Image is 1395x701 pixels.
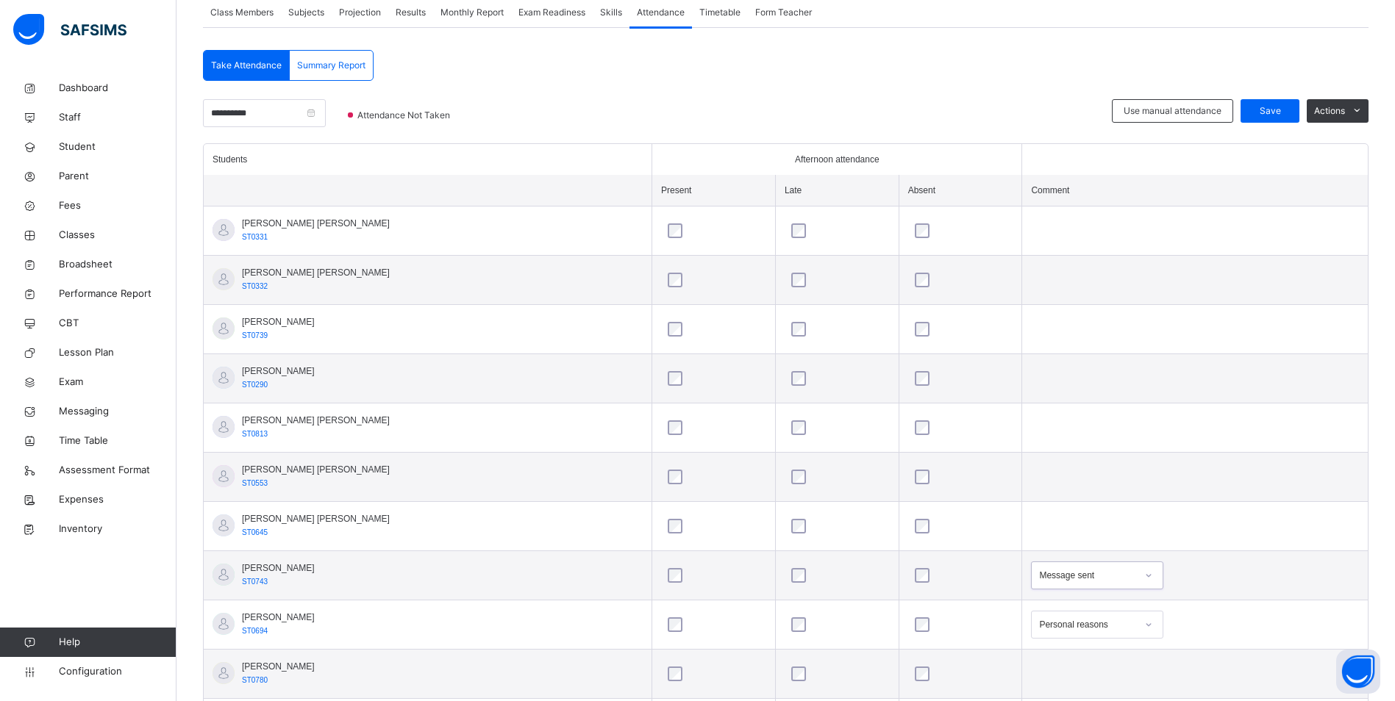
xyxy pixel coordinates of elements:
[59,635,176,650] span: Help
[242,463,390,476] span: [PERSON_NAME] [PERSON_NAME]
[1336,650,1380,694] button: Open asap
[1039,569,1136,582] div: Message sent
[210,6,274,19] span: Class Members
[755,6,812,19] span: Form Teacher
[242,414,390,427] span: [PERSON_NAME] [PERSON_NAME]
[242,660,315,673] span: [PERSON_NAME]
[652,175,776,206] th: Present
[242,528,268,536] span: ST0645
[242,561,315,575] span: [PERSON_NAME]
[59,228,176,242] span: Classes
[1039,618,1136,631] div: Personal reasons
[59,492,176,507] span: Expenses
[204,144,652,175] th: Students
[600,6,622,19] span: Skills
[518,6,585,19] span: Exam Readiness
[242,282,268,290] span: ST0332
[59,140,176,154] span: Student
[59,110,176,125] span: Staff
[242,233,268,241] span: ST0331
[242,266,390,279] span: [PERSON_NAME] [PERSON_NAME]
[356,109,454,122] span: Attendance Not Taken
[59,81,176,96] span: Dashboard
[899,175,1022,206] th: Absent
[59,287,176,301] span: Performance Report
[242,364,315,378] span: [PERSON_NAME]
[1314,104,1345,118] span: Actions
[637,6,685,19] span: Attendance
[1124,104,1221,118] span: Use manual attendance
[242,676,268,684] span: ST0780
[242,627,268,635] span: ST0694
[59,198,176,213] span: Fees
[59,463,176,478] span: Assessment Format
[59,434,176,448] span: Time Table
[59,375,176,389] span: Exam
[795,153,880,166] span: Afternoon attendance
[59,257,176,272] span: Broadsheet
[59,664,176,679] span: Configuration
[297,59,365,72] span: Summary Report
[775,175,899,206] th: Late
[1252,104,1288,118] span: Save
[59,316,176,331] span: CBT
[59,345,176,360] span: Lesson Plan
[242,611,315,624] span: [PERSON_NAME]
[59,404,176,419] span: Messaging
[396,6,426,19] span: Results
[59,522,176,536] span: Inventory
[440,6,504,19] span: Monthly Report
[242,430,268,438] span: ST0813
[288,6,324,19] span: Subjects
[242,217,390,230] span: [PERSON_NAME] [PERSON_NAME]
[242,315,315,328] span: [PERSON_NAME]
[59,169,176,184] span: Parent
[13,14,126,45] img: safsims
[339,6,381,19] span: Projection
[699,6,741,19] span: Timetable
[242,512,390,525] span: [PERSON_NAME] [PERSON_NAME]
[242,381,268,389] span: ST0290
[1022,175,1368,206] th: Comment
[242,331,268,339] span: ST0739
[242,578,268,586] span: ST0743
[242,479,268,487] span: ST0553
[211,59,282,72] span: Take Attendance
